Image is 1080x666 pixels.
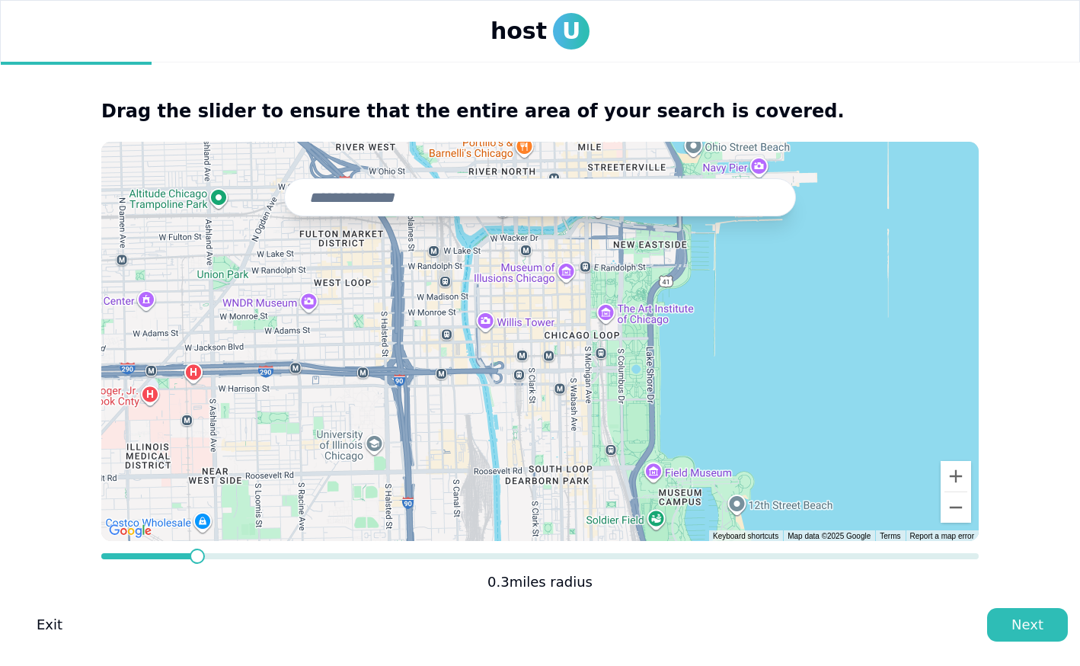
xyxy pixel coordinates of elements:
span: Map data ©2025 Google [788,532,871,540]
button: Zoom out [941,492,971,523]
img: Google [105,521,155,541]
button: Keyboard shortcuts [713,531,778,542]
a: Report a map error [910,532,974,540]
button: Next [987,608,1068,642]
a: Exit [12,608,87,642]
a: hostU [490,13,590,50]
div: Next [1011,614,1043,636]
h3: Drag the slider to ensure that the entire area of your search is covered. [101,99,979,123]
p: 0.3 miles radius [487,572,593,593]
span: U [553,13,590,50]
a: Terms (opens in new tab) [880,532,900,540]
a: Open this area in Google Maps (opens a new window) [105,521,155,541]
span: host [490,18,547,45]
button: Zoom in [941,461,971,491]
